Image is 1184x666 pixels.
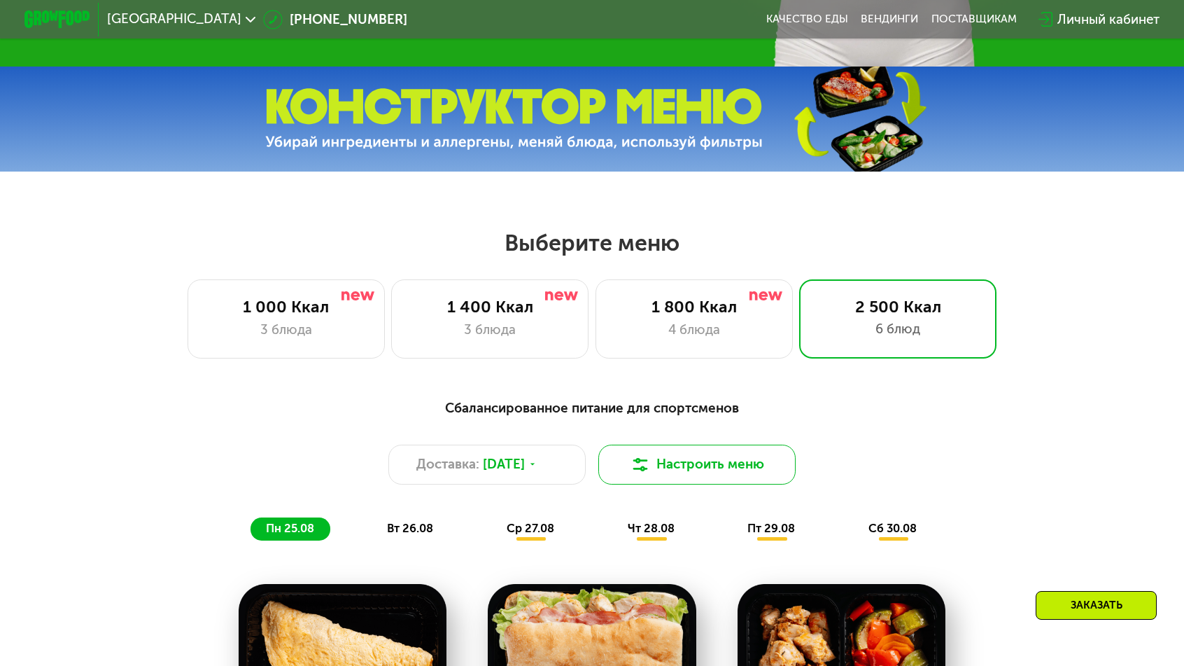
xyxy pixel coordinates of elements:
div: 1 400 Ккал [409,297,572,317]
a: Качество еды [766,13,848,26]
span: пт 29.08 [747,522,795,535]
a: Вендинги [861,13,918,26]
span: пн 25.08 [266,522,314,535]
div: Личный кабинет [1057,10,1160,29]
a: [PHONE_NUMBER] [263,10,407,29]
div: 2 500 Ккал [816,297,979,317]
span: [DATE] [483,455,525,474]
div: 6 блюд [816,319,979,339]
span: [GEOGRAPHIC_DATA] [107,13,241,26]
div: 3 блюда [204,320,367,340]
span: чт 28.08 [628,522,675,535]
div: поставщикам [931,13,1017,26]
div: 1 000 Ккал [204,297,367,317]
h2: Выберите меню [52,229,1132,257]
span: Доставка: [416,455,479,474]
div: 1 800 Ккал [612,297,775,317]
div: Сбалансированное питание для спортсменов [105,398,1078,418]
div: Заказать [1036,591,1157,620]
button: Настроить меню [598,445,796,484]
span: сб 30.08 [868,522,917,535]
span: ср 27.08 [507,522,554,535]
span: вт 26.08 [387,522,433,535]
div: 3 блюда [409,320,572,340]
div: 4 блюда [612,320,775,340]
